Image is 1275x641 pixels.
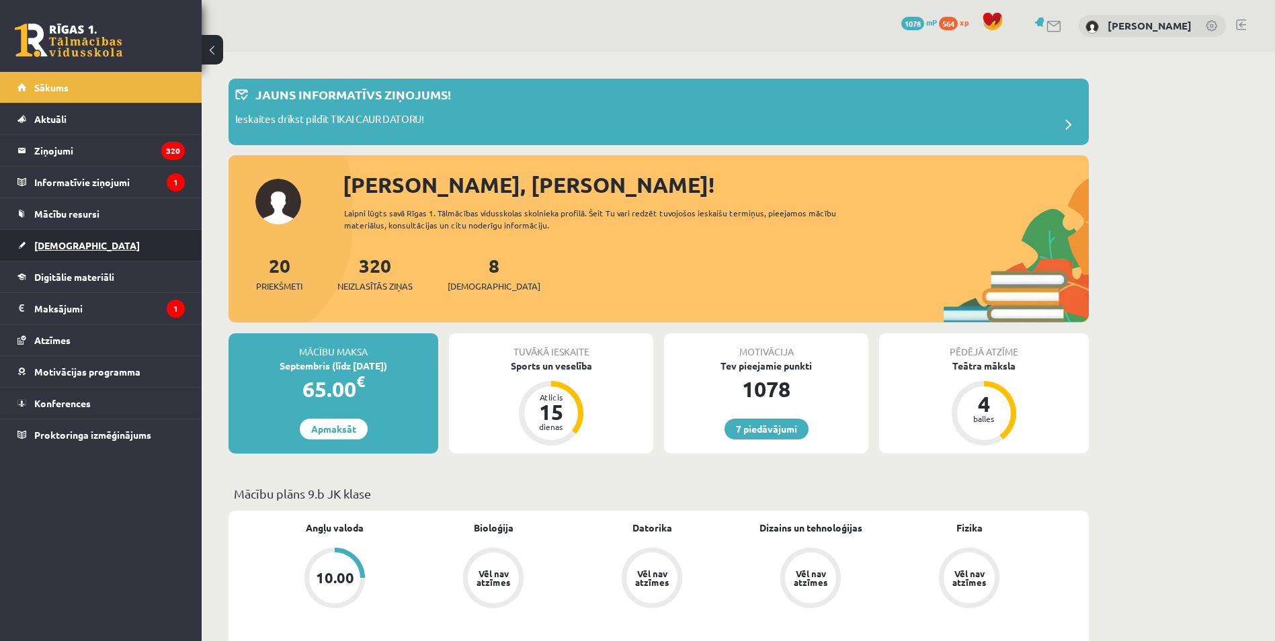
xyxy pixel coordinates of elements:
a: 320Neizlasītās ziņas [337,253,413,293]
div: Tuvākā ieskaite [449,333,653,359]
div: 15 [531,401,571,423]
span: Priekšmeti [256,280,302,293]
span: xp [960,17,969,28]
a: Mācību resursi [17,198,185,229]
i: 1 [167,300,185,318]
a: Datorika [632,521,672,535]
div: 10.00 [316,570,354,585]
a: Vēl nav atzīmes [414,548,573,611]
span: Konferences [34,397,91,409]
p: Jauns informatīvs ziņojums! [255,85,451,103]
a: [PERSON_NAME] [1108,19,1192,32]
div: Sports un veselība [449,359,653,373]
a: Jauns informatīvs ziņojums! Ieskaites drīkst pildīt TIKAI CAUR DATORU! [235,85,1082,138]
span: Neizlasītās ziņas [337,280,413,293]
a: Proktoringa izmēģinājums [17,419,185,450]
a: Sports un veselība Atlicis 15 dienas [449,359,653,447]
a: Dizains un tehnoloģijas [759,521,862,535]
a: 1078 mP [901,17,937,28]
div: Vēl nav atzīmes [633,569,671,587]
span: 564 [939,17,958,30]
div: Vēl nav atzīmes [475,569,512,587]
span: mP [926,17,937,28]
span: Motivācijas programma [34,366,140,378]
div: balles [964,415,1004,423]
span: Aktuāli [34,113,67,125]
div: Pēdējā atzīme [879,333,1089,359]
div: 1078 [664,373,868,405]
legend: Ziņojumi [34,135,185,166]
img: Dmitrijs Poļakovs [1085,20,1099,34]
span: € [356,372,365,391]
a: Vēl nav atzīmes [890,548,1048,611]
i: 320 [161,142,185,160]
a: 7 piedāvājumi [725,419,809,439]
a: Atzīmes [17,325,185,355]
span: [DEMOGRAPHIC_DATA] [448,280,540,293]
div: [PERSON_NAME], [PERSON_NAME]! [343,169,1089,201]
a: Aktuāli [17,103,185,134]
a: Bioloģija [474,521,513,535]
a: 10.00 [255,548,414,611]
span: Mācību resursi [34,208,99,220]
span: Proktoringa izmēģinājums [34,429,151,441]
div: Mācību maksa [229,333,438,359]
div: 65.00 [229,373,438,405]
div: Teātra māksla [879,359,1089,373]
div: Septembris (līdz [DATE]) [229,359,438,373]
a: Konferences [17,388,185,419]
a: 564 xp [939,17,975,28]
i: 1 [167,173,185,191]
div: Tev pieejamie punkti [664,359,868,373]
div: dienas [531,423,571,431]
a: Sākums [17,72,185,103]
p: Mācību plāns 9.b JK klase [234,484,1083,503]
a: Ziņojumi320 [17,135,185,166]
a: Motivācijas programma [17,356,185,387]
a: Apmaksāt [300,419,368,439]
a: [DEMOGRAPHIC_DATA] [17,230,185,261]
div: Motivācija [664,333,868,359]
div: Vēl nav atzīmes [950,569,988,587]
legend: Maksājumi [34,293,185,324]
a: Teātra māksla 4 balles [879,359,1089,447]
div: Laipni lūgts savā Rīgas 1. Tālmācības vidusskolas skolnieka profilā. Šeit Tu vari redzēt tuvojošo... [344,207,860,231]
legend: Informatīvie ziņojumi [34,167,185,198]
p: Ieskaites drīkst pildīt TIKAI CAUR DATORU! [235,112,424,130]
a: Informatīvie ziņojumi1 [17,167,185,198]
span: 1078 [901,17,924,30]
div: Atlicis [531,393,571,401]
a: Fizika [956,521,983,535]
span: Atzīmes [34,334,71,346]
a: 8[DEMOGRAPHIC_DATA] [448,253,540,293]
span: Digitālie materiāli [34,271,114,283]
a: Digitālie materiāli [17,261,185,292]
span: Sākums [34,81,69,93]
div: Vēl nav atzīmes [792,569,829,587]
a: Rīgas 1. Tālmācības vidusskola [15,24,122,57]
span: [DEMOGRAPHIC_DATA] [34,239,140,251]
a: Vēl nav atzīmes [573,548,731,611]
a: 20Priekšmeti [256,253,302,293]
a: Maksājumi1 [17,293,185,324]
a: Angļu valoda [306,521,364,535]
a: Vēl nav atzīmes [731,548,890,611]
div: 4 [964,393,1004,415]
